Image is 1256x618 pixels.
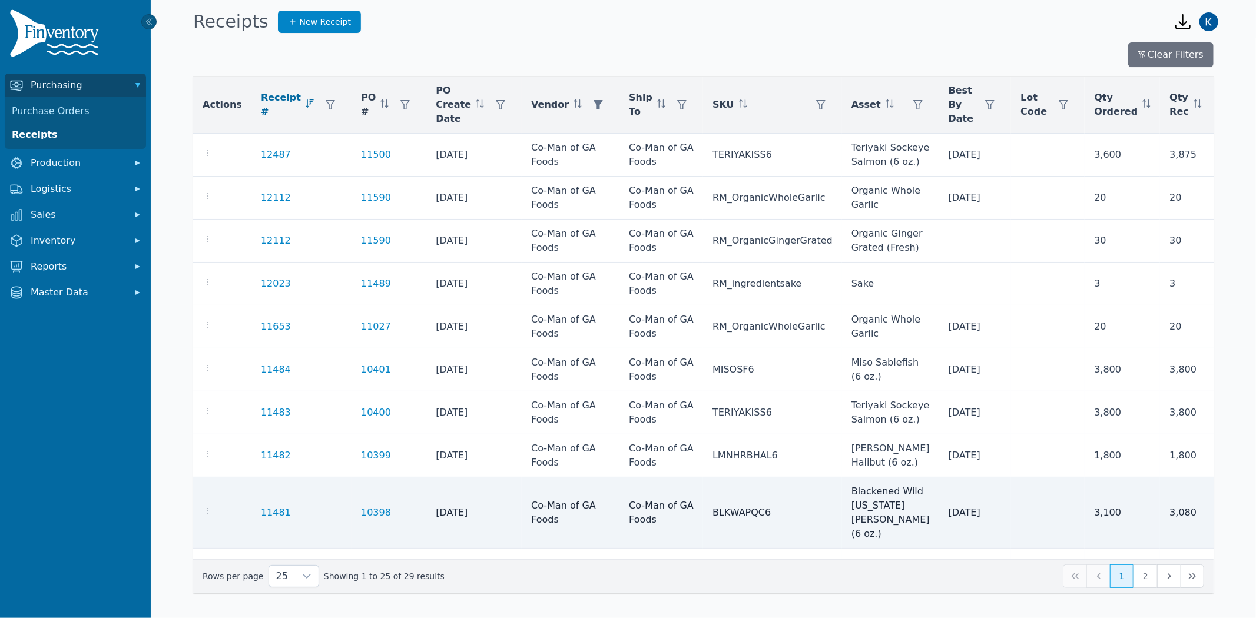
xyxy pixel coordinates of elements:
[842,477,939,549] td: Blackened Wild [US_STATE] [PERSON_NAME] (6 oz.)
[842,177,939,220] td: Organic Whole Garlic
[1085,434,1160,477] td: 1,800
[703,348,842,391] td: MISOSF6
[1199,12,1218,31] img: Kathleen Gray
[269,566,295,587] span: Rows per page
[361,506,391,520] a: 10398
[261,448,291,463] a: 11482
[31,260,125,274] span: Reports
[619,177,703,220] td: Co-Man of GA Foods
[426,348,522,391] td: [DATE]
[703,305,842,348] td: RM_OrganicWholeGarlic
[842,348,939,391] td: Miso Sablefish (6 oz.)
[261,406,291,420] a: 11483
[5,203,146,227] button: Sales
[261,320,291,334] a: 11653
[426,434,522,477] td: [DATE]
[842,220,939,263] td: Organic Ginger Grated (Fresh)
[300,16,351,28] span: New Receipt
[703,134,842,177] td: TERIYAKISS6
[261,234,291,248] a: 12112
[939,305,1012,348] td: [DATE]
[5,281,146,304] button: Master Data
[619,477,703,549] td: Co-Man of GA Foods
[261,363,291,377] a: 11484
[361,363,391,377] a: 10401
[426,134,522,177] td: [DATE]
[619,348,703,391] td: Co-Man of GA Foods
[842,305,939,348] td: Organic Whole Garlic
[193,11,269,32] h1: Receipts
[939,391,1012,434] td: [DATE]
[939,177,1012,220] td: [DATE]
[426,305,522,348] td: [DATE]
[939,477,1012,549] td: [DATE]
[522,477,619,549] td: Co-Man of GA Foods
[1181,564,1204,588] button: Last Page
[619,263,703,305] td: Co-Man of GA Foods
[1160,177,1211,220] td: 20
[939,434,1012,477] td: [DATE]
[949,84,974,126] span: Best By Date
[426,391,522,434] td: [DATE]
[261,277,291,291] a: 12023
[851,98,881,112] span: Asset
[5,151,146,175] button: Production
[261,91,301,119] span: Receipt #
[619,134,703,177] td: Co-Man of GA Foods
[522,391,619,434] td: Co-Man of GA Foods
[619,434,703,477] td: Co-Man of GA Foods
[703,177,842,220] td: RM_OrganicWholeGarlic
[31,208,125,222] span: Sales
[5,229,146,252] button: Inventory
[629,91,652,119] span: Ship To
[361,191,391,205] a: 11590
[31,285,125,300] span: Master Data
[361,148,391,162] a: 11500
[842,263,939,305] td: Sake
[426,177,522,220] td: [DATE]
[426,263,522,305] td: [DATE]
[522,134,619,177] td: Co-Man of GA Foods
[531,98,569,112] span: Vendor
[1157,564,1181,588] button: Next Page
[1085,348,1160,391] td: 3,800
[426,220,522,263] td: [DATE]
[7,99,144,123] a: Purchase Orders
[1085,134,1160,177] td: 3,600
[31,182,125,196] span: Logistics
[939,134,1012,177] td: [DATE]
[842,134,939,177] td: Teriyaki Sockeye Salmon (6 oz.)
[842,434,939,477] td: [PERSON_NAME] Halibut (6 oz.)
[1160,434,1211,477] td: 1,800
[31,234,125,248] span: Inventory
[1020,91,1047,119] span: Lot Code
[361,277,391,291] a: 11489
[278,11,361,33] a: New Receipt
[842,391,939,434] td: Teriyaki Sockeye Salmon (6 oz.)
[1085,177,1160,220] td: 20
[436,84,471,126] span: PO Create Date
[426,477,522,549] td: [DATE]
[703,263,842,305] td: RM_ingredientsake
[361,234,391,248] a: 11590
[1085,305,1160,348] td: 20
[5,177,146,201] button: Logistics
[619,305,703,348] td: Co-Man of GA Foods
[1085,391,1160,434] td: 3,800
[361,406,391,420] a: 10400
[619,220,703,263] td: Co-Man of GA Foods
[1110,564,1134,588] button: Page 1
[522,348,619,391] td: Co-Man of GA Foods
[522,263,619,305] td: Co-Man of GA Foods
[1169,91,1189,119] span: Qty Rec
[361,448,391,463] a: 10399
[1160,263,1211,305] td: 3
[1085,220,1160,263] td: 30
[261,506,291,520] a: 11481
[1160,305,1211,348] td: 20
[522,177,619,220] td: Co-Man of GA Foods
[703,220,842,263] td: RM_OrganicGingerGrated
[712,98,734,112] span: SKU
[5,255,146,278] button: Reports
[522,220,619,263] td: Co-Man of GA Foods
